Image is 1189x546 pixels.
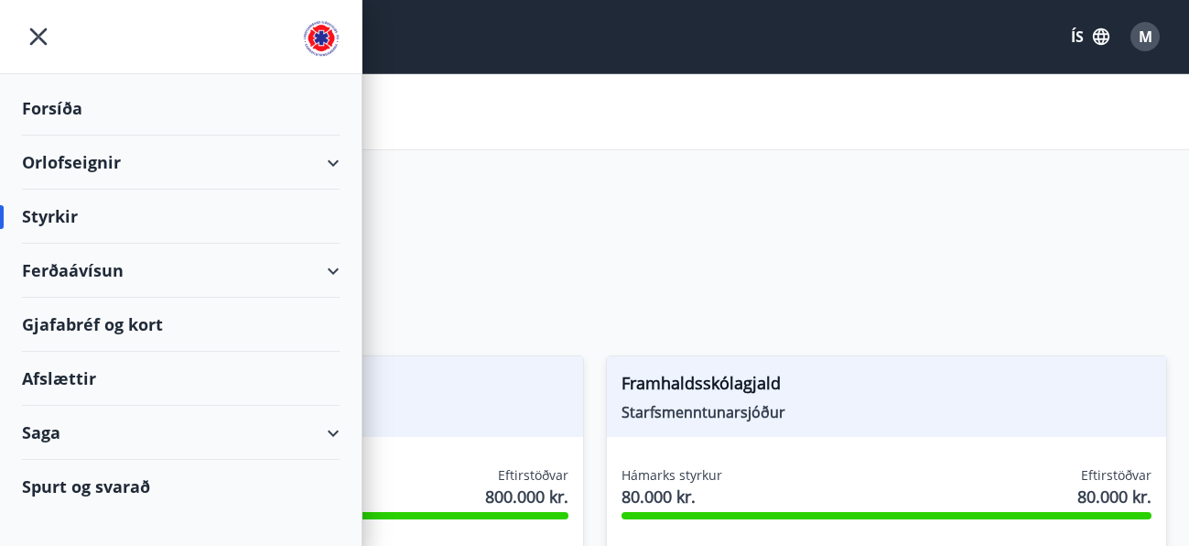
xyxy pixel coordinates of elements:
[1081,466,1151,485] span: Eftirstöðvar
[622,402,1152,422] span: Starfsmenntunarsjóður
[1077,485,1151,508] span: 80.000 kr.
[622,466,722,485] span: Hámarks styrkur
[1061,20,1119,53] button: ÍS
[22,190,340,244] div: Styrkir
[22,136,340,190] div: Orlofseignir
[22,460,340,513] div: Spurt og svarað
[22,406,340,460] div: Saga
[22,20,55,53] button: menu
[303,20,340,57] img: union_logo
[22,298,340,352] div: Gjafabréf og kort
[485,485,568,508] span: 800.000 kr.
[1139,27,1152,47] span: M
[498,466,568,485] span: Eftirstöðvar
[22,82,340,136] div: Forsíða
[1123,15,1167,59] button: M
[622,371,1152,402] span: Framhaldsskólagjald
[622,485,722,508] span: 80.000 kr.
[22,244,340,298] div: Ferðaávísun
[22,352,340,406] div: Afslættir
